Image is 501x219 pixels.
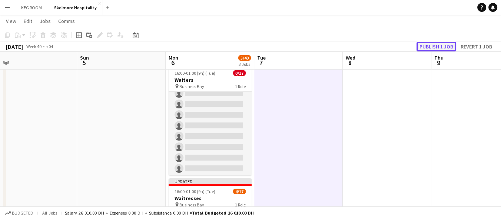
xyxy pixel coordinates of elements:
button: Publish 1 job [417,42,456,51]
div: [DATE] [6,43,23,50]
span: Edit [24,18,32,24]
span: Sun [80,54,89,61]
button: Budgeted [4,209,34,217]
span: Budgeted [12,210,33,216]
span: Comms [58,18,75,24]
span: Week 40 [24,44,43,49]
span: 16:00-01:00 (9h) (Tue) [175,70,215,76]
span: Jobs [40,18,51,24]
span: Total Budgeted 26 010.00 DH [192,210,254,216]
h3: Waitresses [169,195,252,202]
button: Skelmore Hospitality [48,0,103,15]
span: View [6,18,16,24]
span: 5 [79,58,89,67]
span: 7 [256,58,266,67]
div: +04 [46,44,53,49]
span: 9 [433,58,444,67]
button: KEG ROOM [15,0,48,15]
span: 1 Role [235,202,246,208]
button: Revert 1 job [458,42,495,51]
a: Jobs [37,16,54,26]
span: 0/17 [233,70,246,76]
span: Thu [434,54,444,61]
span: Business Bay [179,84,204,89]
a: Comms [55,16,78,26]
a: View [3,16,19,26]
span: 5/40 [238,55,251,61]
span: Business Bay [179,202,204,208]
span: 16:00-01:00 (9h) (Tue) [175,189,215,194]
span: 8 [345,58,355,67]
span: 6 [167,58,178,67]
app-job-card: 16:00-01:00 (9h) (Tue)0/17Waiters Business Bay1 Role [169,66,252,175]
a: Edit [21,16,35,26]
div: Updated [169,178,252,184]
span: 1 Role [235,84,246,89]
div: Salary 26 010.00 DH + Expenses 0.00 DH + Subsistence 0.00 DH = [65,210,254,216]
h3: Waiters [169,77,252,83]
span: Tue [257,54,266,61]
span: Mon [169,54,178,61]
span: All jobs [41,210,59,216]
span: Wed [346,54,355,61]
span: 4/17 [233,189,246,194]
div: 3 Jobs [239,61,250,67]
